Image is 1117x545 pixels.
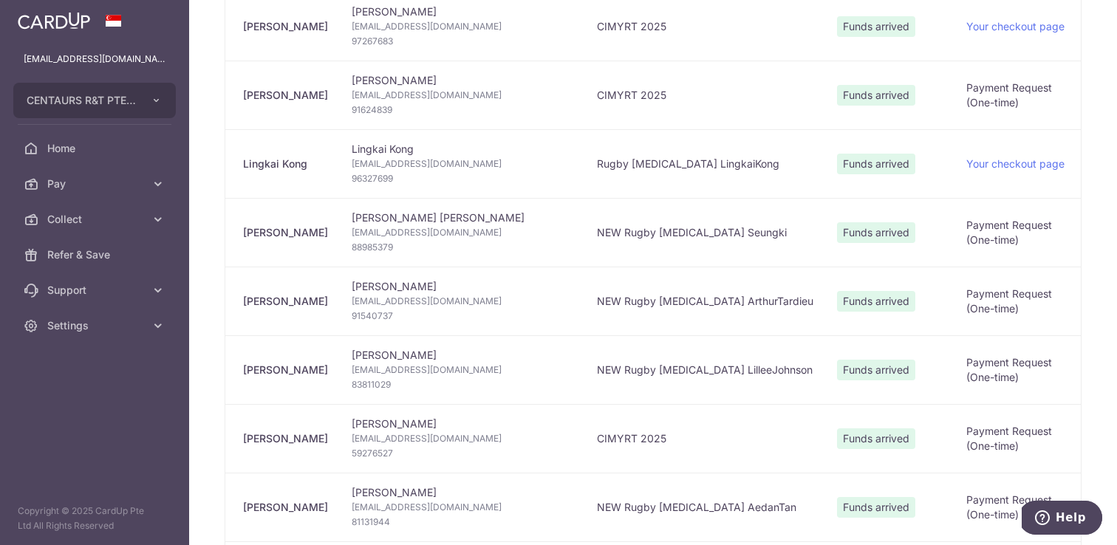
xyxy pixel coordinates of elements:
td: [PERSON_NAME] [340,61,585,129]
td: [PERSON_NAME] [340,404,585,473]
span: [EMAIL_ADDRESS][DOMAIN_NAME] [352,19,573,34]
div: [PERSON_NAME] [243,294,328,309]
span: Funds arrived [837,428,915,449]
span: Settings [47,318,145,333]
td: Payment Request (One-time) [954,267,1076,335]
span: [EMAIL_ADDRESS][DOMAIN_NAME] [352,500,573,515]
td: NEW Rugby [MEDICAL_DATA] LilleeJohnson [585,335,825,404]
td: [PERSON_NAME] [340,473,585,541]
td: NEW Rugby [MEDICAL_DATA] Seungki [585,198,825,267]
span: Home [47,141,145,156]
span: 97267683 [352,34,573,49]
div: [PERSON_NAME] [243,19,328,34]
td: Payment Request (One-time) [954,335,1076,404]
td: NEW Rugby [MEDICAL_DATA] AedanTan [585,473,825,541]
span: 83811029 [352,377,573,392]
span: 91540737 [352,309,573,323]
span: Help [34,10,64,24]
td: Payment Request (One-time) [954,473,1076,541]
span: CENTAURS R&T PTE. LTD. [27,93,136,108]
a: Your checkout page [966,157,1065,170]
div: [PERSON_NAME] [243,363,328,377]
a: Your checkout page [966,20,1065,32]
td: CIMYRT 2025 [585,61,825,129]
td: [PERSON_NAME] [340,267,585,335]
span: [EMAIL_ADDRESS][DOMAIN_NAME] [352,294,573,309]
span: [EMAIL_ADDRESS][DOMAIN_NAME] [352,88,573,103]
td: Lingkai Kong [340,129,585,198]
span: 96327699 [352,171,573,186]
td: Payment Request (One-time) [954,198,1076,267]
span: Funds arrived [837,222,915,243]
td: NEW Rugby [MEDICAL_DATA] ArthurTardieu [585,267,825,335]
iframe: Opens a widget where you can find more information [1022,501,1102,538]
span: Funds arrived [837,360,915,380]
span: Support [47,283,145,298]
p: [EMAIL_ADDRESS][DOMAIN_NAME] [24,52,165,66]
div: Lingkai Kong [243,157,328,171]
span: Funds arrived [837,154,915,174]
span: Funds arrived [837,16,915,37]
span: 59276527 [352,446,573,461]
div: [PERSON_NAME] [243,431,328,446]
span: 91624839 [352,103,573,117]
span: Collect [47,212,145,227]
span: Pay [47,176,145,191]
td: Payment Request (One-time) [954,61,1076,129]
span: [EMAIL_ADDRESS][DOMAIN_NAME] [352,225,573,240]
div: [PERSON_NAME] [243,225,328,240]
button: CENTAURS R&T PTE. LTD. [13,83,176,118]
span: [EMAIL_ADDRESS][DOMAIN_NAME] [352,431,573,446]
span: [EMAIL_ADDRESS][DOMAIN_NAME] [352,157,573,171]
td: [PERSON_NAME] [340,335,585,404]
span: 81131944 [352,515,573,529]
div: [PERSON_NAME] [243,500,328,515]
span: [EMAIL_ADDRESS][DOMAIN_NAME] [352,363,573,377]
td: Payment Request (One-time) [954,404,1076,473]
td: CIMYRT 2025 [585,404,825,473]
span: Refer & Save [47,247,145,262]
div: [PERSON_NAME] [243,88,328,103]
td: Rugby [MEDICAL_DATA] LingkaiKong [585,129,825,198]
span: Funds arrived [837,497,915,518]
td: [PERSON_NAME] [PERSON_NAME] [340,198,585,267]
span: Funds arrived [837,85,915,106]
img: CardUp [18,12,90,30]
span: Funds arrived [837,291,915,312]
span: 88985379 [352,240,573,255]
